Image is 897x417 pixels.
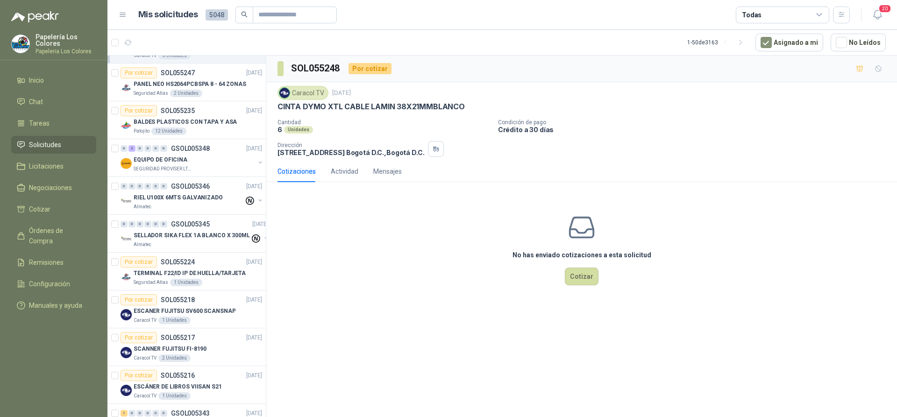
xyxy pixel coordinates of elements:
div: 0 [160,145,167,152]
span: Cotizar [29,204,50,214]
p: GSOL005346 [171,183,210,190]
p: Caracol TV [134,354,157,362]
p: [DATE] [246,69,262,78]
div: 6 Unidades [158,52,191,59]
div: 2 Unidades [158,354,191,362]
img: Company Logo [121,271,132,283]
button: Asignado a mi [755,34,823,51]
p: [DATE] [246,182,262,191]
div: 0 [152,221,159,227]
span: Tareas [29,118,50,128]
div: Por cotizar [121,105,157,116]
p: TERMINAL F22/ID IP DE HUELLA/TARJETA [134,269,246,278]
img: Company Logo [121,309,132,320]
p: SOL055218 [161,297,195,303]
a: Chat [11,93,96,111]
p: SELLADOR SIKA FLEX 1A BLANCO X 300ML [134,231,250,240]
a: 0 3 0 0 0 0 GSOL005348[DATE] Company LogoEQUIPO DE OFICINASEGURIDAD PROVISER LTDA [121,143,264,173]
img: Company Logo [121,196,132,207]
div: 0 [128,221,135,227]
img: Company Logo [121,120,132,131]
div: 0 [121,145,128,152]
a: 0 0 0 0 0 0 GSOL005345[DATE] Company LogoSELLADOR SIKA FLEX 1A BLANCO X 300MLAlmatec [121,219,270,248]
a: Remisiones [11,254,96,271]
div: 0 [128,183,135,190]
a: Solicitudes [11,136,96,154]
span: Inicio [29,75,44,85]
p: Seguridad Atlas [134,279,168,286]
div: 0 [152,410,159,417]
span: Chat [29,97,43,107]
button: Cotizar [565,268,598,285]
p: ESCANER FUJITSU SV600 SCANSNAP [134,307,235,316]
div: 0 [136,221,143,227]
p: [STREET_ADDRESS] Bogotá D.C. , Bogotá D.C. [278,148,424,156]
div: 0 [136,183,143,190]
a: Por cotizarSOL055235[DATE] Company LogoBALDES PLASTICOS CON TAPA Y ASAPatojito12 Unidades [107,101,266,139]
p: [DATE] [246,371,262,380]
p: EQUIPO DE OFICINA [134,155,187,164]
span: search [241,11,248,18]
a: Configuración [11,275,96,293]
p: SOL055235 [161,107,195,114]
div: 0 [160,183,167,190]
span: Negociaciones [29,183,72,193]
p: SOL055217 [161,334,195,341]
p: Cantidad [278,119,491,126]
p: [DATE] [246,333,262,342]
p: Caracol TV [134,392,157,400]
div: Por cotizar [121,256,157,268]
p: Seguridad Atlas [134,90,168,97]
p: GSOL005345 [171,221,210,227]
p: [DATE] [246,258,262,267]
a: Manuales y ayuda [11,297,96,314]
div: Todas [742,10,762,20]
p: SOL055216 [161,372,195,379]
h1: Mis solicitudes [138,8,198,21]
a: Órdenes de Compra [11,222,96,250]
p: RIEL U100X 6MTS GALVANIZADO [134,193,223,202]
p: Almatec [134,203,151,211]
a: Licitaciones [11,157,96,175]
div: 0 [160,410,167,417]
p: [DATE] [246,296,262,304]
button: No Leídos [831,34,886,51]
a: Por cotizarSOL055218[DATE] Company LogoESCANER FUJITSU SV600 SCANSNAPCaracol TV1 Unidades [107,290,266,328]
p: [DATE] [332,89,351,98]
div: 0 [121,221,128,227]
p: SEGURIDAD PROVISER LTDA [134,165,192,173]
div: 0 [160,221,167,227]
div: Cotizaciones [278,166,316,177]
img: Company Logo [121,385,132,396]
p: GSOL005348 [171,145,210,152]
div: 0 [136,145,143,152]
div: 1 Unidades [170,279,202,286]
p: Caracol TV [134,317,157,324]
p: SOL055247 [161,70,195,76]
div: 1 - 50 de 3163 [687,35,748,50]
div: Mensajes [373,166,402,177]
p: 6 [278,126,282,134]
p: Papeleria Los Colores [36,49,96,54]
p: Papelería Los Colores [36,34,96,47]
p: [DATE] [252,220,268,229]
h3: No has enviado cotizaciones a esta solicitud [513,250,651,260]
span: Licitaciones [29,161,64,171]
p: Condición de pago [498,119,893,126]
p: [DATE] [246,144,262,153]
div: Unidades [284,126,313,134]
a: Por cotizarSOL055247[DATE] Company LogoPANEL NEO HS2064PCBSPA 8 - 64 ZONASSeguridad Atlas2 Unidades [107,64,266,101]
img: Company Logo [121,347,132,358]
img: Company Logo [279,88,290,98]
div: Actividad [331,166,358,177]
span: 5048 [206,9,228,21]
p: [DATE] [246,106,262,115]
div: Caracol TV [278,86,328,100]
div: 0 [144,221,151,227]
div: 1 Unidades [158,392,191,400]
p: SCANNER FUJITSU FI-8190 [134,345,206,353]
div: 0 [136,410,143,417]
h3: SOL055248 [291,61,341,76]
p: ESCÁNER DE LIBROS VIISAN S21 [134,382,222,391]
div: 0 [152,145,159,152]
